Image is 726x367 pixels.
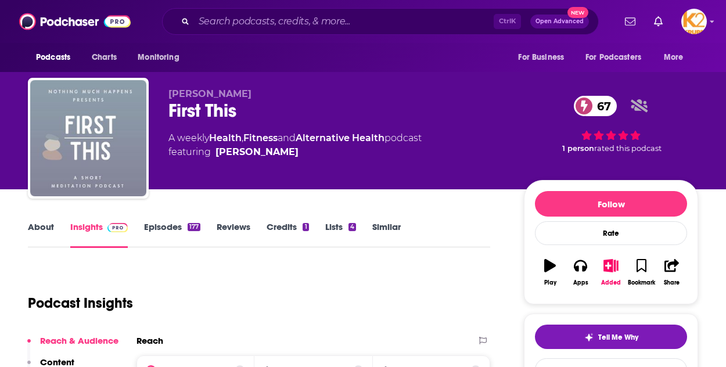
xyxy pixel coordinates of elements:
a: Fitness [243,132,278,143]
a: Show notifications dropdown [649,12,667,31]
button: tell me why sparkleTell Me Why [535,325,687,349]
a: About [28,221,54,248]
a: Charts [84,46,124,69]
div: Search podcasts, credits, & more... [162,8,599,35]
span: Open Advanced [535,19,584,24]
div: 4 [348,223,356,231]
div: Apps [573,279,588,286]
div: Rate [535,221,687,245]
img: Podchaser - Follow, Share and Rate Podcasts [19,10,131,33]
a: Lists4 [325,221,356,248]
span: and [278,132,296,143]
img: tell me why sparkle [584,333,594,342]
img: Podchaser Pro [107,223,128,232]
img: First This [30,80,146,196]
div: A weekly podcast [168,131,422,159]
div: 1 [303,223,308,231]
button: open menu [656,46,698,69]
a: 67 [574,96,617,116]
button: Follow [535,191,687,217]
a: Credits1 [267,221,308,248]
a: Reviews [217,221,250,248]
p: Reach & Audience [40,335,118,346]
div: [PERSON_NAME] [215,145,299,159]
span: 1 person [562,144,594,153]
a: Health [209,132,242,143]
button: open menu [510,46,578,69]
span: Tell Me Why [598,333,638,342]
span: More [664,49,684,66]
span: New [567,7,588,18]
div: 177 [188,223,200,231]
a: Similar [372,221,401,248]
button: open menu [28,46,85,69]
button: Bookmark [626,251,656,293]
button: open menu [578,46,658,69]
input: Search podcasts, credits, & more... [194,12,494,31]
span: Logged in as K2Krupp [681,9,707,34]
div: Play [544,279,556,286]
h1: Podcast Insights [28,294,133,312]
span: Ctrl K [494,14,521,29]
span: , [242,132,243,143]
button: Play [535,251,565,293]
span: 67 [585,96,617,116]
h2: Reach [136,335,163,346]
a: Alternative Health [296,132,384,143]
button: Open AdvancedNew [530,15,589,28]
a: InsightsPodchaser Pro [70,221,128,248]
div: Bookmark [628,279,655,286]
button: open menu [130,46,194,69]
a: Show notifications dropdown [620,12,640,31]
span: For Podcasters [585,49,641,66]
span: For Business [518,49,564,66]
span: Monitoring [138,49,179,66]
button: Apps [565,251,595,293]
span: featuring [168,145,422,159]
img: User Profile [681,9,707,34]
div: 67 1 personrated this podcast [524,88,698,160]
a: Episodes177 [144,221,200,248]
span: Charts [92,49,117,66]
span: rated this podcast [594,144,662,153]
div: Share [664,279,680,286]
button: Reach & Audience [27,335,118,357]
button: Show profile menu [681,9,707,34]
button: Share [657,251,687,293]
button: Added [596,251,626,293]
div: Added [601,279,621,286]
span: Podcasts [36,49,70,66]
span: [PERSON_NAME] [168,88,251,99]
